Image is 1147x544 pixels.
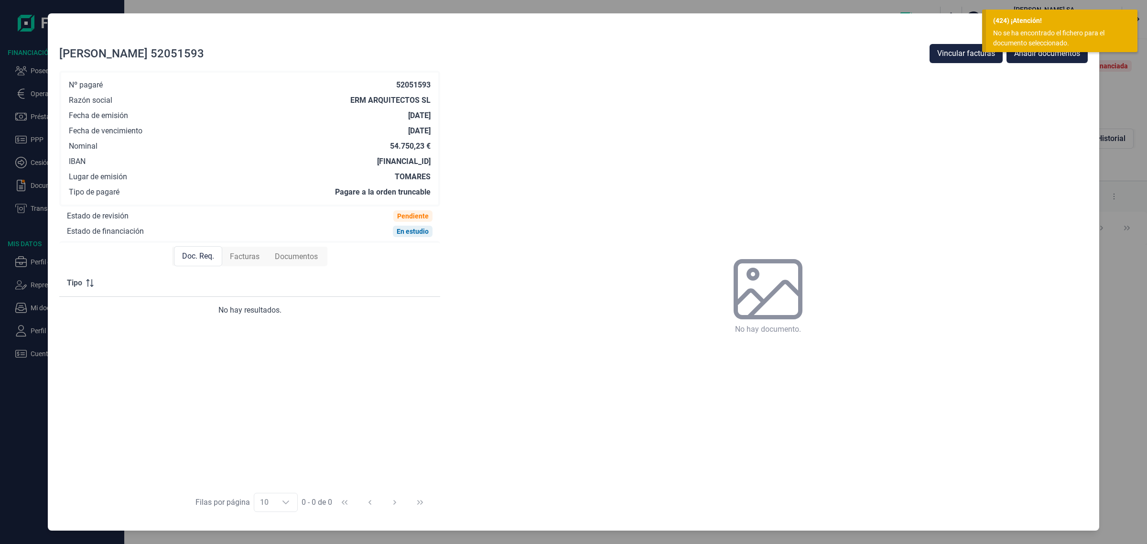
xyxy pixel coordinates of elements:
[67,227,144,236] div: Estado de financiación
[408,111,431,120] div: [DATE]
[69,187,119,197] div: Tipo de pagaré
[195,497,250,508] div: Filas por página
[937,48,995,59] span: Vincular facturas
[930,44,1003,63] button: Vincular facturas
[333,491,356,514] button: First Page
[274,493,297,511] div: Choose
[397,228,429,235] div: En estudio
[350,96,431,105] div: ERM ARQUITECTOS SL
[358,491,381,514] button: Previous Page
[69,80,103,90] div: Nº pagaré
[174,246,222,266] div: Doc. Req.
[409,491,432,514] button: Last Page
[390,141,431,151] div: 54.750,23 €
[383,491,406,514] button: Next Page
[335,187,431,197] div: Pagare a la orden truncable
[222,247,267,266] div: Facturas
[302,499,332,506] span: 0 - 0 de 0
[993,16,1130,26] div: (424) ¡Atención!
[182,250,214,262] span: Doc. Req.
[69,111,128,120] div: Fecha de emisión
[69,141,97,151] div: Nominal
[408,126,431,136] div: [DATE]
[267,247,325,266] div: Documentos
[396,80,431,90] div: 52051593
[395,172,431,182] div: TOMARES
[275,251,318,262] span: Documentos
[377,157,431,166] div: [FINANCIAL_ID]
[735,324,801,335] span: No hay documento.
[67,211,129,221] div: Estado de revisión
[67,277,82,289] span: Tipo
[67,305,433,316] div: No hay resultados.
[69,96,112,105] div: Razón social
[397,212,429,220] div: Pendiente
[993,28,1123,48] div: No se ha encontrado el fichero para el documento seleccionado.
[59,46,204,61] div: [PERSON_NAME] 52051593
[69,172,127,182] div: Lugar de emisión
[69,126,142,136] div: Fecha de vencimiento
[230,251,260,262] span: Facturas
[69,157,86,166] div: IBAN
